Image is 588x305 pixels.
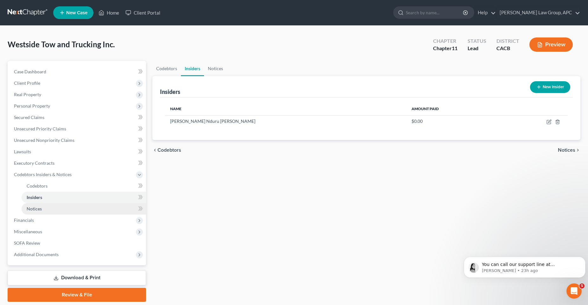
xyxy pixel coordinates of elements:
[9,237,146,249] a: SOFA Review
[9,112,146,123] a: Secured Claims
[14,115,44,120] span: Secured Claims
[433,45,457,52] div: Chapter
[406,7,464,18] input: Search by name...
[579,283,585,288] span: 5
[22,203,146,215] a: Notices
[530,81,570,93] button: New Insider
[14,252,59,257] span: Additional Documents
[412,118,423,124] span: $0.00
[8,270,146,285] a: Download & Print
[14,217,34,223] span: Financials
[170,106,182,111] span: Name
[14,240,40,246] span: SOFA Review
[66,10,87,15] span: New Case
[575,148,580,153] i: chevron_right
[468,45,486,52] div: Lead
[412,106,439,111] span: Amount Paid
[461,243,588,288] iframe: Intercom notifications message
[14,172,72,177] span: Codebtors Insiders & Notices
[27,195,42,200] span: Insiders
[9,157,146,169] a: Executory Contracts
[152,148,157,153] i: chevron_left
[14,103,50,109] span: Personal Property
[9,123,146,135] a: Unsecured Priority Claims
[475,7,496,18] a: Help
[157,148,181,153] span: Codebtors
[14,229,42,234] span: Miscellaneous
[8,40,115,49] span: Westside Tow and Trucking Inc.
[566,283,582,299] iframe: Intercom live chat
[95,7,122,18] a: Home
[22,192,146,203] a: Insiders
[9,66,146,77] a: Case Dashboard
[9,135,146,146] a: Unsecured Nonpriority Claims
[14,126,66,131] span: Unsecured Priority Claims
[8,288,146,302] a: Review & File
[14,137,74,143] span: Unsecured Nonpriority Claims
[27,183,48,189] span: Codebtors
[496,45,519,52] div: CACB
[558,148,575,153] span: Notices
[14,160,54,166] span: Executory Contracts
[160,88,180,96] div: Insiders
[152,61,181,76] a: Codebtors
[496,37,519,45] div: District
[14,92,41,97] span: Real Property
[14,69,46,74] span: Case Dashboard
[152,148,181,153] button: chevron_left Codebtors
[14,80,40,86] span: Client Profile
[529,37,573,52] button: Preview
[496,7,580,18] a: [PERSON_NAME] Law Group, APC
[204,61,227,76] a: Notices
[170,118,255,124] span: [PERSON_NAME] Nduru [PERSON_NAME]
[558,148,580,153] button: Notices chevron_right
[22,180,146,192] a: Codebtors
[9,146,146,157] a: Lawsuits
[468,37,486,45] div: Status
[122,7,163,18] a: Client Portal
[27,206,42,211] span: Notices
[181,61,204,76] a: Insiders
[14,149,31,154] span: Lawsuits
[433,37,457,45] div: Chapter
[452,45,457,51] span: 11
